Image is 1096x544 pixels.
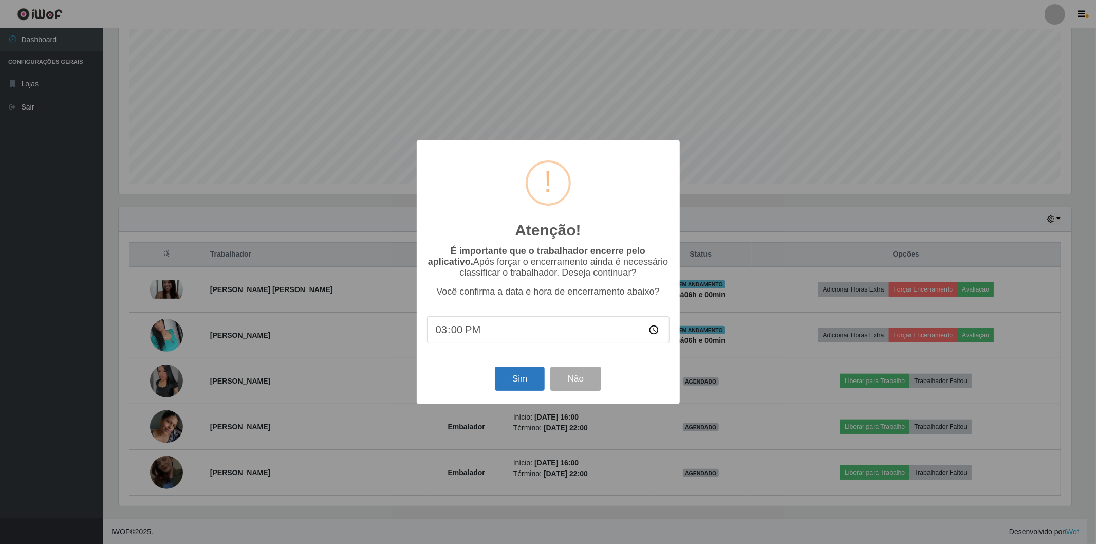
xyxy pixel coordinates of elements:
h2: Atenção! [515,221,581,240]
button: Sim [495,367,545,391]
p: Você confirma a data e hora de encerramento abaixo? [427,286,670,297]
p: Após forçar o encerramento ainda é necessário classificar o trabalhador. Deseja continuar? [427,246,670,278]
button: Não [550,367,601,391]
b: É importante que o trabalhador encerre pelo aplicativo. [428,246,645,267]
